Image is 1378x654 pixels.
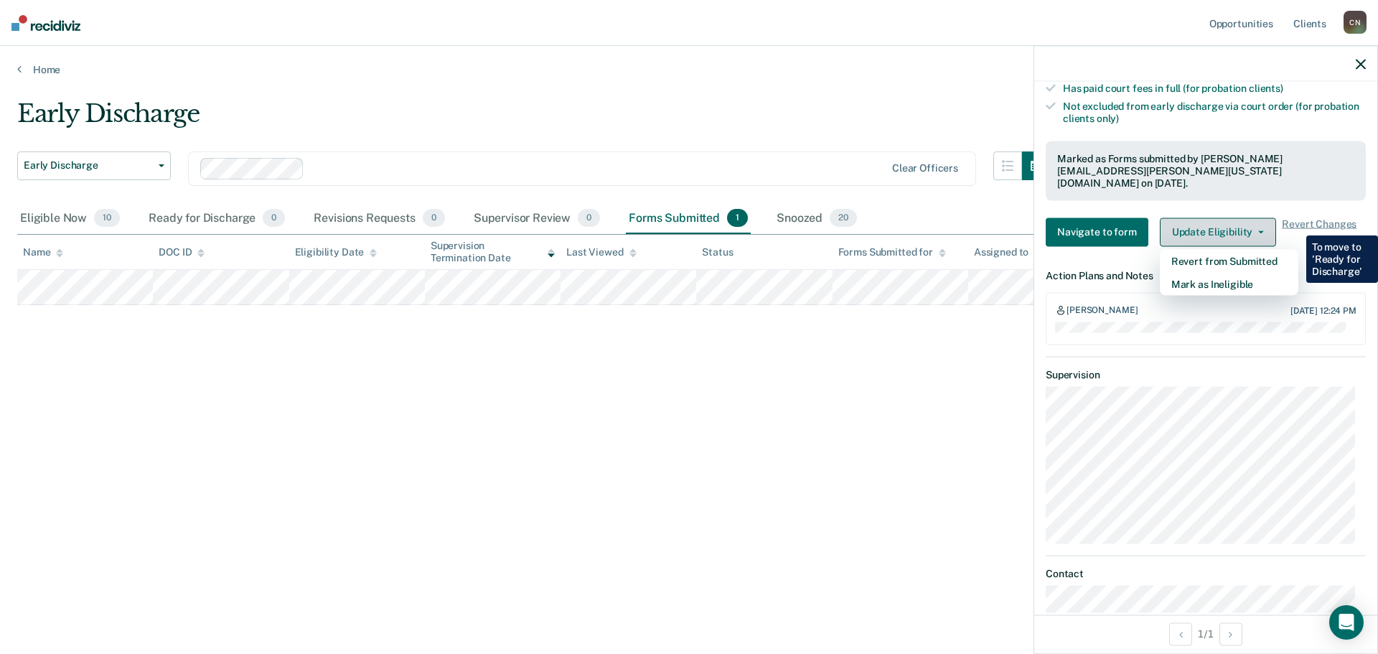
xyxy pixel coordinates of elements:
button: Navigate to form [1046,218,1148,246]
dt: Contact [1046,568,1366,580]
div: Early Discharge [17,99,1051,140]
dt: Supervision [1046,368,1366,380]
div: Status [702,246,733,258]
div: 1 / 1 [1034,615,1377,653]
div: Revisions Requests [311,203,447,235]
span: only) [1097,112,1119,123]
div: Assigned to [974,246,1041,258]
button: Previous Opportunity [1169,622,1192,645]
span: 20 [830,209,857,228]
div: [PERSON_NAME] [1067,305,1138,317]
span: 0 [263,209,285,228]
a: Navigate to form link [1046,218,1154,246]
div: Supervision Termination Date [431,240,555,264]
span: 1 [727,209,748,228]
div: C N [1344,11,1367,34]
div: Name [23,246,63,258]
div: Marked as Forms submitted by [PERSON_NAME][EMAIL_ADDRESS][PERSON_NAME][US_STATE][DOMAIN_NAME] on ... [1057,153,1354,189]
div: Forms Submitted [626,203,751,235]
button: Update Eligibility [1160,218,1276,246]
div: Last Viewed [566,246,636,258]
div: Eligible Now [17,203,123,235]
div: Ready for Discharge [146,203,288,235]
div: [DATE] 12:24 PM [1290,306,1356,316]
div: Open Intercom Messenger [1329,605,1364,640]
a: Home [17,63,1361,76]
button: Mark as Ineligible [1160,272,1298,295]
span: Early Discharge [24,159,153,172]
div: DOC ID [159,246,205,258]
span: clients) [1249,82,1283,93]
div: Not excluded from early discharge via court order (for probation clients [1063,100,1366,124]
div: Forms Submitted for [838,246,946,258]
div: Eligibility Date [295,246,378,258]
div: Clear officers [892,162,958,174]
span: 10 [94,209,120,228]
div: Snoozed [774,203,860,235]
button: Next Opportunity [1219,622,1242,645]
span: 0 [578,209,600,228]
span: Revert Changes [1282,218,1356,246]
dt: Action Plans and Notes [1046,269,1366,281]
div: Supervisor Review [471,203,604,235]
div: Has paid court fees in full (for probation [1063,82,1366,94]
img: Recidiviz [11,15,80,31]
button: Revert from Submitted [1160,249,1298,272]
span: 0 [423,209,445,228]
